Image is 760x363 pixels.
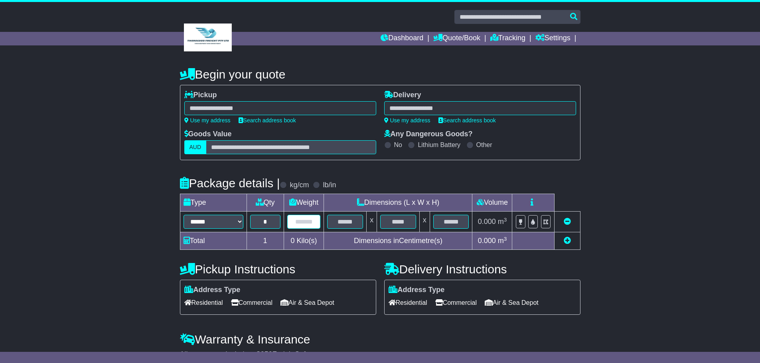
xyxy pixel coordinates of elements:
span: Air & Sea Depot [280,296,334,309]
label: Pickup [184,91,217,100]
sup: 3 [504,217,507,223]
label: Lithium Battery [418,141,460,149]
label: Address Type [184,286,241,294]
td: Volume [472,194,512,212]
div: All our quotes include a $ FreightSafe warranty. [180,350,580,359]
h4: Pickup Instructions [180,263,376,276]
td: x [419,212,430,232]
span: Residential [389,296,427,309]
label: Address Type [389,286,445,294]
h4: Warranty & Insurance [180,333,580,346]
span: Commercial [231,296,272,309]
label: kg/cm [290,181,309,190]
a: Tracking [490,32,525,45]
a: Use my address [384,117,430,124]
sup: 3 [504,236,507,242]
label: lb/in [323,181,336,190]
td: Weight [284,194,324,212]
a: Dashboard [381,32,423,45]
label: Delivery [384,91,421,100]
a: Use my address [184,117,231,124]
span: 0 [290,237,294,245]
label: No [394,141,402,149]
span: 0.000 [478,237,496,245]
h4: Delivery Instructions [384,263,580,276]
a: Remove this item [564,218,571,226]
a: Search address book [239,117,296,124]
td: Total [180,232,247,250]
td: x [367,212,377,232]
span: 250 [261,350,272,358]
h4: Begin your quote [180,68,580,81]
a: Settings [535,32,570,45]
a: Add new item [564,237,571,245]
td: Dimensions (L x W x H) [324,194,472,212]
label: Goods Value [184,130,232,139]
h4: Package details | [180,177,280,190]
a: Quote/Book [433,32,480,45]
td: Qty [247,194,284,212]
span: Air & Sea Depot [485,296,539,309]
span: m [498,237,507,245]
span: Commercial [435,296,477,309]
span: 0.000 [478,218,496,226]
td: Dimensions in Centimetre(s) [324,232,472,250]
label: Any Dangerous Goods? [384,130,473,139]
label: AUD [184,140,207,154]
label: Other [476,141,492,149]
span: m [498,218,507,226]
span: Residential [184,296,223,309]
td: Kilo(s) [284,232,324,250]
td: Type [180,194,247,212]
td: 1 [247,232,284,250]
a: Search address book [438,117,496,124]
